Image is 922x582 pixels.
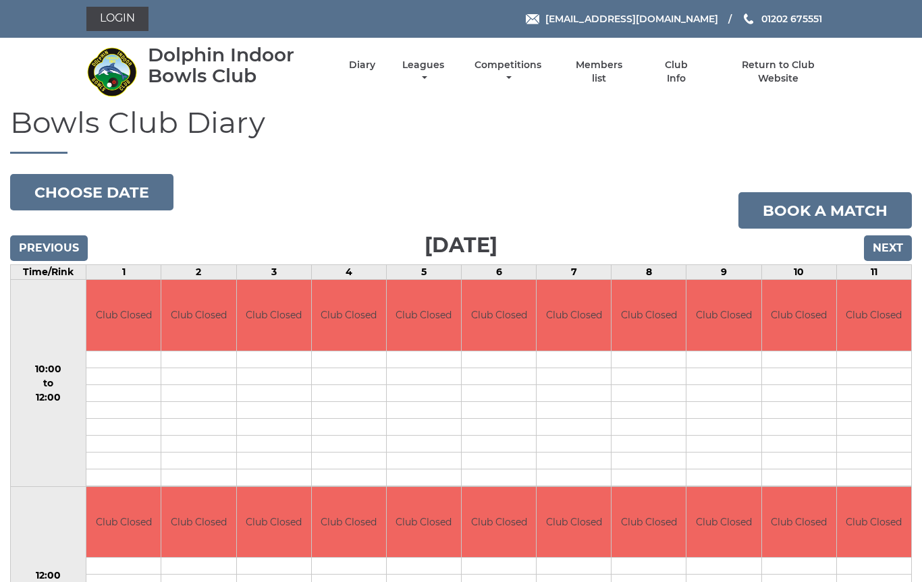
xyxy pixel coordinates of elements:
a: Email [EMAIL_ADDRESS][DOMAIN_NAME] [526,11,718,26]
td: Club Closed [762,280,836,351]
a: Diary [349,59,375,71]
div: Dolphin Indoor Bowls Club [148,45,325,86]
td: Club Closed [237,280,311,351]
td: Club Closed [686,280,761,351]
td: Club Closed [612,487,686,558]
td: Club Closed [86,280,161,351]
input: Previous [10,235,88,261]
a: Phone us 01202 675551 [742,11,822,26]
td: Time/Rink [11,265,86,280]
span: 01202 675551 [761,13,822,25]
td: Club Closed [387,487,461,558]
td: Club Closed [86,487,161,558]
td: 10 [761,265,836,280]
td: Club Closed [462,280,536,351]
a: Members list [568,59,630,85]
a: Login [86,7,148,31]
td: Club Closed [612,280,686,351]
td: 8 [612,265,686,280]
td: Club Closed [161,487,236,558]
td: Club Closed [387,280,461,351]
td: Club Closed [537,280,611,351]
td: Club Closed [462,487,536,558]
a: Book a match [738,192,912,229]
a: Leagues [399,59,448,85]
td: Club Closed [837,280,911,351]
td: 6 [462,265,537,280]
td: 3 [236,265,311,280]
td: Club Closed [237,487,311,558]
td: Club Closed [312,487,386,558]
td: Club Closed [161,280,236,351]
td: 4 [311,265,386,280]
td: 10:00 to 12:00 [11,280,86,487]
a: Return to Club Website [722,59,836,85]
img: Email [526,14,539,24]
td: 9 [686,265,761,280]
span: [EMAIL_ADDRESS][DOMAIN_NAME] [545,13,718,25]
td: 2 [161,265,236,280]
td: 7 [537,265,612,280]
td: Club Closed [762,487,836,558]
td: Club Closed [837,487,911,558]
button: Choose date [10,174,173,210]
img: Dolphin Indoor Bowls Club [86,47,137,97]
td: Club Closed [312,280,386,351]
a: Competitions [471,59,545,85]
td: Club Closed [686,487,761,558]
td: 5 [386,265,461,280]
img: Phone us [744,13,753,24]
h1: Bowls Club Diary [10,106,912,154]
input: Next [864,235,912,261]
td: 1 [86,265,161,280]
a: Club Info [654,59,698,85]
td: Club Closed [537,487,611,558]
td: 11 [836,265,911,280]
